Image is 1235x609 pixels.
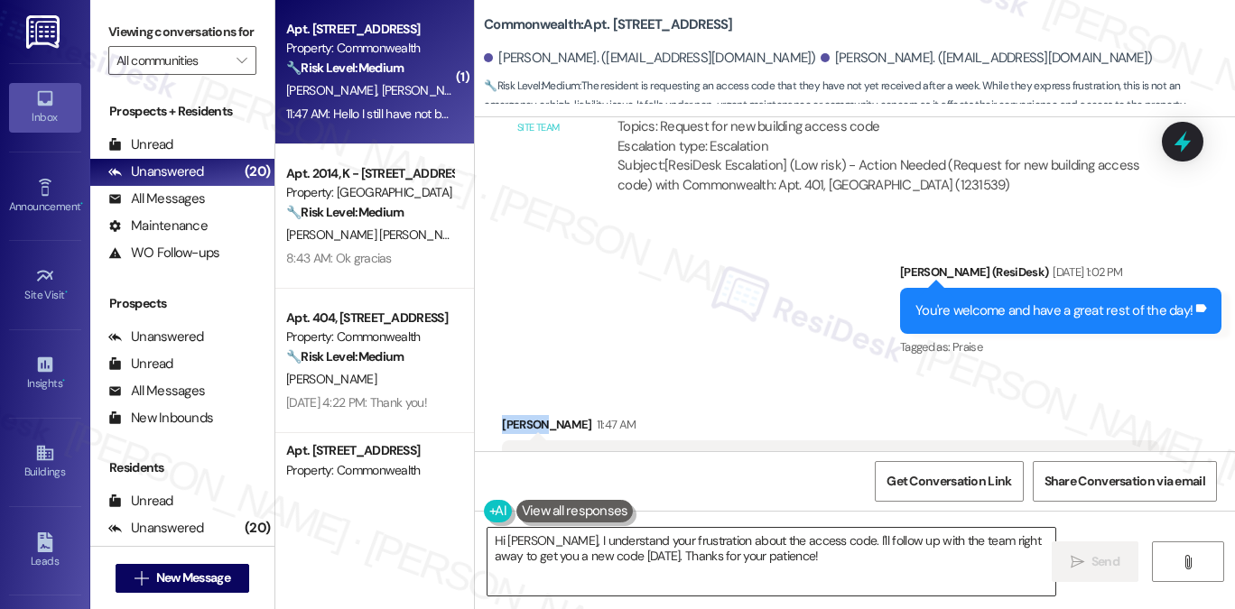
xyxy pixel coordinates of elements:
div: (20) [240,158,274,186]
span: Share Conversation via email [1045,472,1205,491]
div: 11:47 AM: Hello I still have not been sent a new access code. It's been about a week. I'm a littl... [286,106,1145,122]
div: Tagged as: [900,334,1221,360]
a: Inbox [9,83,81,132]
span: [PERSON_NAME] [286,82,382,98]
a: Leads [9,527,81,576]
strong: 🔧 Risk Level: Medium [484,78,580,93]
div: Unread [108,135,173,154]
div: Unanswered [108,162,204,181]
div: All Messages [108,189,205,208]
div: [DATE] 1:02 PM [1048,263,1122,281]
span: Praise [952,339,982,355]
div: 11:47 AM [592,415,636,434]
span: : The resident is requesting an access code that they have not yet received after a week. While t... [484,77,1235,115]
div: New Inbounds [108,409,213,428]
div: Prospects + Residents [90,102,274,121]
input: All communities [116,46,227,75]
span: [PERSON_NAME] [PERSON_NAME] [286,226,469,243]
span: • [65,286,68,299]
div: [DATE] 4:22 PM: Thank you! [286,394,427,411]
div: All Messages [108,382,205,401]
div: [PERSON_NAME] (ResiDesk) [900,263,1221,288]
span: Get Conversation Link [887,472,1011,491]
i:  [1181,555,1194,569]
div: WO Follow-ups [108,244,219,263]
div: Property: Commonwealth [286,328,453,346]
span: • [62,374,65,387]
strong: 🔧 Risk Level: Medium [286,204,404,220]
button: Share Conversation via email [1033,461,1217,502]
button: New Message [116,564,249,593]
a: Insights • [9,349,81,398]
span: [PERSON_NAME] [286,371,376,387]
div: Unread [108,355,173,374]
label: Viewing conversations for [108,18,256,46]
textarea: Hi [PERSON_NAME], I understand your frustration about the access code. I'll follow up with the te... [487,528,1055,595]
i:  [237,53,246,68]
div: [PERSON_NAME]. ([EMAIL_ADDRESS][DOMAIN_NAME]) [484,49,816,68]
div: Apt. 404, [STREET_ADDRESS] [286,309,453,328]
strong: 🔧 Risk Level: Medium [286,60,404,76]
a: Buildings [9,438,81,486]
i:  [135,571,148,586]
div: Subject: [ResiDesk Escalation] (Low risk) - Action Needed (Request for new building access code) ... [617,156,1144,195]
span: New Message [156,568,230,587]
div: Prospects [90,294,274,313]
span: Send [1091,552,1119,571]
div: Residents [90,458,274,477]
a: Site Visit • [9,261,81,309]
strong: 🔧 Risk Level: Medium [286,348,404,364]
div: [PERSON_NAME] [502,415,1159,440]
div: Unanswered [108,519,204,538]
div: Property: Commonwealth [286,461,453,480]
div: Apt. [STREET_ADDRESS] [286,441,453,460]
div: Property: Commonwealth [286,39,453,58]
div: Property: [GEOGRAPHIC_DATA] [286,183,453,202]
div: 8:43 AM: Ok gracias [286,250,392,266]
div: ResiDesk escalation to site team -> Risk Level: Low risk Topics: Request for new building access ... [617,79,1144,157]
div: You're welcome and have a great rest of the day! [915,301,1193,320]
div: Apt. 2014, K - [STREET_ADDRESS] [286,164,453,183]
div: Unread [108,492,173,511]
button: Get Conversation Link [875,461,1023,502]
div: (20) [240,514,274,542]
button: Send [1052,541,1139,582]
img: ResiDesk Logo [26,15,63,49]
div: [PERSON_NAME]. ([EMAIL_ADDRESS][DOMAIN_NAME]) [821,49,1153,68]
span: [PERSON_NAME] [382,82,472,98]
span: • [80,198,83,210]
div: Apt. [STREET_ADDRESS] [286,20,453,39]
i:  [1071,555,1084,569]
b: Commonwealth: Apt. [STREET_ADDRESS] [484,15,733,34]
div: Maintenance [108,217,208,235]
div: Unanswered [108,328,204,346]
